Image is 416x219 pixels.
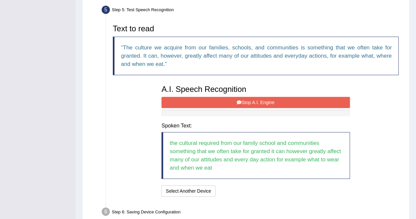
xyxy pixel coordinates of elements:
h4: Spoken Text: [161,123,350,129]
h3: Text to read [113,24,399,33]
q: The culture we acquire from our families, schools, and communities is something that we often tak... [121,44,392,67]
button: Stop A.I. Engine [161,97,350,108]
blockquote: the cultural required from our family school and communities something that we often take for gra... [161,132,350,179]
button: Select Another Device [161,185,215,197]
div: Step 5: Test Speech Recognition [99,4,406,18]
h3: A.I. Speech Recognition [161,85,350,94]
